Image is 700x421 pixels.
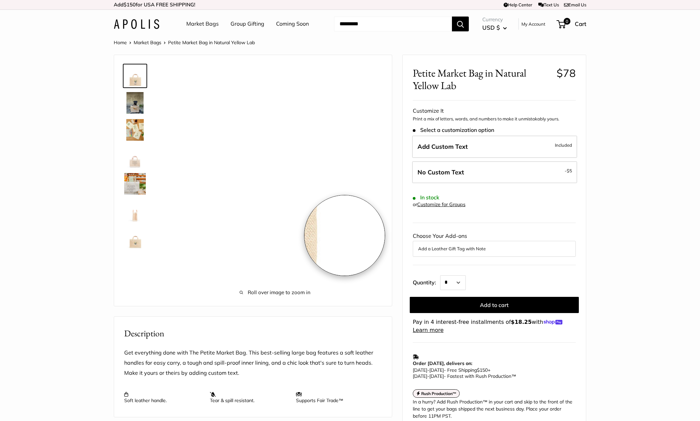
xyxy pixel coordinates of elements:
a: description_Side view of the Petite Market Bag [123,199,147,223]
h2: Description [124,327,382,340]
p: Soft leather handle. [124,391,203,403]
span: Currency [482,15,507,24]
span: - [565,167,572,175]
span: Roll over image to zoom in [168,288,382,297]
label: Quantity: [413,273,440,290]
p: Supports Fair Trade™ [296,391,375,403]
span: Included [555,141,572,149]
a: Petite Market Bag in Natural Yellow Lab [123,91,147,115]
span: $150 [477,367,488,373]
img: description_The artist's desk in Ventura CA [124,119,146,141]
div: Customize It [413,106,576,116]
p: Print a mix of letters, words, and numbers to make it unmistakably yours. [413,116,576,122]
nav: Breadcrumb [114,38,255,47]
span: Select a customization option [413,127,494,133]
img: Petite Market Bag in Natural Yellow Lab [124,227,146,249]
span: USD $ [482,24,500,31]
span: Petite Market Bag in Natural Yellow Lab [413,67,551,92]
span: - Fastest with Rush Production™ [413,373,516,379]
span: - [427,367,429,373]
span: 0 [564,18,570,25]
a: Text Us [538,2,559,7]
button: Add a Leather Gift Tag with Note [418,245,570,253]
img: description_Elevated any trip to the market [124,173,146,195]
span: [DATE] [413,373,427,379]
div: or [413,200,465,209]
p: - Free Shipping + [413,367,572,379]
div: Choose Your Add-ons [413,231,576,257]
a: Market Bags [134,39,161,46]
img: description_Seal of authenticity printed on the backside of every bag. [124,146,146,168]
span: $78 [557,66,576,80]
img: Petite Market Bag in Natural Yellow Lab [124,92,146,114]
span: In stock [413,194,439,201]
a: Market Bags [186,19,219,29]
span: $5 [567,168,572,173]
p: Tear & spill resistant. [210,391,289,403]
img: description_Side view of the Petite Market Bag [124,200,146,222]
span: No Custom Text [418,168,464,176]
span: Cart [575,20,586,27]
span: Add Custom Text [418,143,468,150]
a: Group Gifting [231,19,264,29]
a: Customize for Groups [417,201,465,207]
a: Petite Market Bag in Natural Yellow Lab [123,64,147,88]
a: description_Seal of authenticity printed on the backside of every bag. [123,145,147,169]
a: description_Elevated any trip to the market [123,172,147,196]
img: Petite Market Bag in Natural Yellow Lab [124,65,146,87]
span: - [427,373,429,379]
p: Get everything done with The Petite Market Bag. This best-selling large bag features a soft leath... [124,348,382,378]
label: Leave Blank [412,161,577,184]
strong: Rush Production™ [421,391,457,396]
img: Apolis [114,19,159,29]
span: [DATE] [413,367,427,373]
a: 0 Cart [557,19,586,29]
a: My Account [521,20,545,28]
a: Home [114,39,127,46]
a: description_The artist's desk in Ventura CA [123,118,147,142]
label: Add Custom Text [412,136,577,158]
span: Petite Market Bag in Natural Yellow Lab [168,39,255,46]
button: USD $ [482,22,507,33]
span: $150 [124,1,136,8]
a: Petite Market Bag in Natural Yellow Lab [123,226,147,250]
a: Help Center [504,2,532,7]
input: Search... [334,17,452,31]
span: [DATE] [429,373,444,379]
a: Coming Soon [276,19,309,29]
a: Email Us [564,2,586,7]
strong: Order [DATE], delivers on: [413,360,472,366]
span: [DATE] [429,367,444,373]
button: Add to cart [410,297,579,313]
button: Search [452,17,469,31]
